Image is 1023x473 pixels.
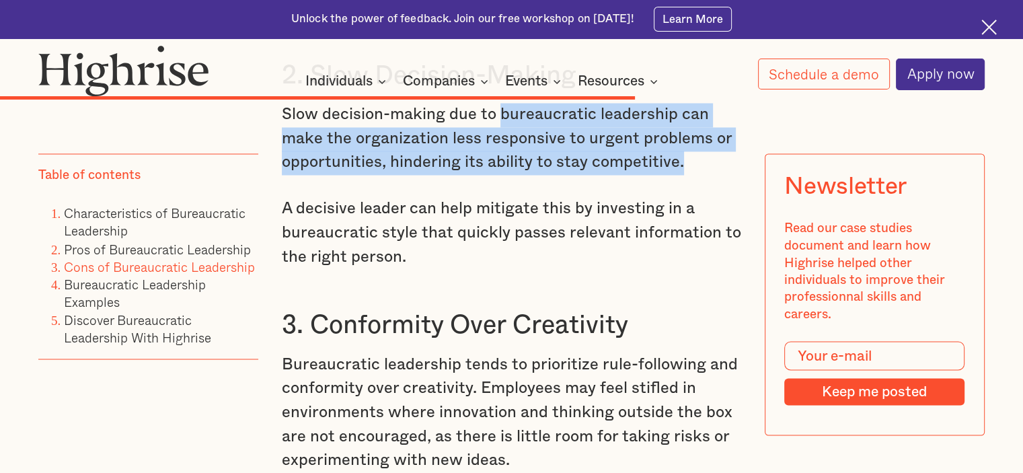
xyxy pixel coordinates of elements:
a: Apply now [896,59,985,90]
a: Pros of Bureaucratic Leadership [64,239,251,258]
div: Individuals [305,73,390,89]
p: Bureaucratic leadership tends to prioritize rule-following and conformity over creativity. Employ... [282,353,741,472]
div: Table of contents [38,167,141,184]
a: Characteristics of Bureaucratic Leadership [64,203,245,240]
div: Read our case studies document and learn how Highrise helped other individuals to improve their p... [785,221,965,323]
div: Resources [578,73,662,89]
div: Resources [578,73,644,89]
div: Companies [403,73,492,89]
img: Cross icon [981,20,997,35]
div: Events [505,73,547,89]
p: Slow decision-making due to bureaucratic leadership can make the organization less responsive to ... [282,103,741,175]
h3: 3. Conformity Over Creativity [282,309,741,341]
input: Keep me posted [785,378,965,405]
div: Unlock the power of feedback. Join our free workshop on [DATE]! [291,11,634,27]
a: Cons of Bureaucratic Leadership [64,256,255,276]
p: A decisive leader can help mitigate this by investing in a bureaucratic style that quickly passes... [282,197,741,269]
a: Discover Bureaucratic Leadership With Highrise [64,310,211,347]
div: Individuals [305,73,373,89]
div: Companies [403,73,475,89]
a: Learn More [654,7,732,31]
a: Bureaucratic Leadership Examples [64,274,206,311]
a: Schedule a demo [758,59,890,89]
div: Newsletter [785,174,907,201]
input: Your e-mail [785,342,965,371]
form: Modal Form [785,342,965,406]
img: Highrise logo [38,45,209,97]
div: Events [505,73,565,89]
